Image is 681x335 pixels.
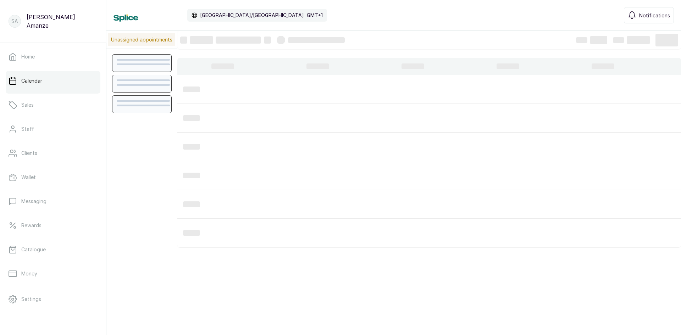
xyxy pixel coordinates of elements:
p: Sales [21,101,34,108]
a: Money [6,264,100,284]
a: Settings [6,289,100,309]
p: [PERSON_NAME] Amanze [27,13,98,30]
p: Settings [21,296,41,303]
a: Wallet [6,167,100,187]
p: [GEOGRAPHIC_DATA]/[GEOGRAPHIC_DATA] [200,12,304,19]
p: Clients [21,150,37,157]
p: SA [11,18,18,25]
a: Sales [6,95,100,115]
span: Notifications [639,12,670,19]
p: Home [21,53,35,60]
p: GMT+1 [307,12,323,19]
button: Notifications [624,7,674,23]
p: Staff [21,125,34,133]
p: Calendar [21,77,42,84]
a: Messaging [6,191,100,211]
p: Catalogue [21,246,46,253]
a: Home [6,47,100,67]
a: Clients [6,143,100,163]
a: Calendar [6,71,100,91]
p: Rewards [21,222,41,229]
p: Wallet [21,174,36,181]
a: Staff [6,119,100,139]
p: Messaging [21,198,46,205]
a: Rewards [6,216,100,235]
p: Unassigned appointments [108,33,175,46]
a: Catalogue [6,240,100,259]
p: Money [21,270,37,277]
